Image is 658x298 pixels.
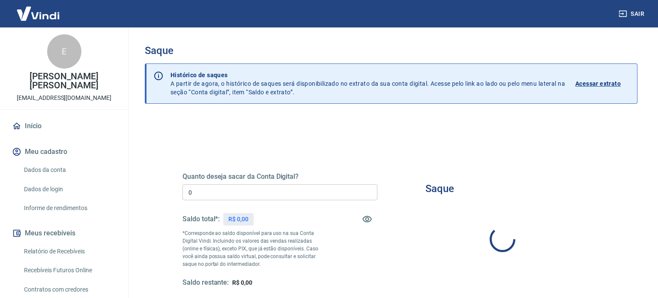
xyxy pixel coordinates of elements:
h5: Quanto deseja sacar da Conta Digital? [182,172,377,181]
button: Meu cadastro [10,142,118,161]
p: R$ 0,00 [228,215,248,224]
img: Vindi [10,0,66,27]
a: Dados da conta [21,161,118,179]
p: A partir de agora, o histórico de saques será disponibilizado no extrato da sua conta digital. Ac... [170,71,565,96]
button: Sair [617,6,648,22]
h3: Saque [425,183,454,195]
a: Relatório de Recebíveis [21,243,118,260]
h5: Saldo total*: [182,215,220,223]
span: R$ 0,00 [232,279,252,286]
p: *Corresponde ao saldo disponível para uso na sua Conta Digital Vindi. Incluindo os valores das ve... [182,229,329,268]
p: Acessar extrato [575,79,621,88]
p: Histórico de saques [170,71,565,79]
button: Meus recebíveis [10,224,118,243]
div: E [47,34,81,69]
a: Início [10,117,118,135]
h5: Saldo restante: [182,278,229,287]
a: Recebíveis Futuros Online [21,262,118,279]
h3: Saque [145,45,637,57]
p: [PERSON_NAME] [PERSON_NAME] [7,72,121,90]
a: Acessar extrato [575,71,630,96]
p: [EMAIL_ADDRESS][DOMAIN_NAME] [17,93,111,102]
a: Informe de rendimentos [21,199,118,217]
a: Dados de login [21,181,118,198]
